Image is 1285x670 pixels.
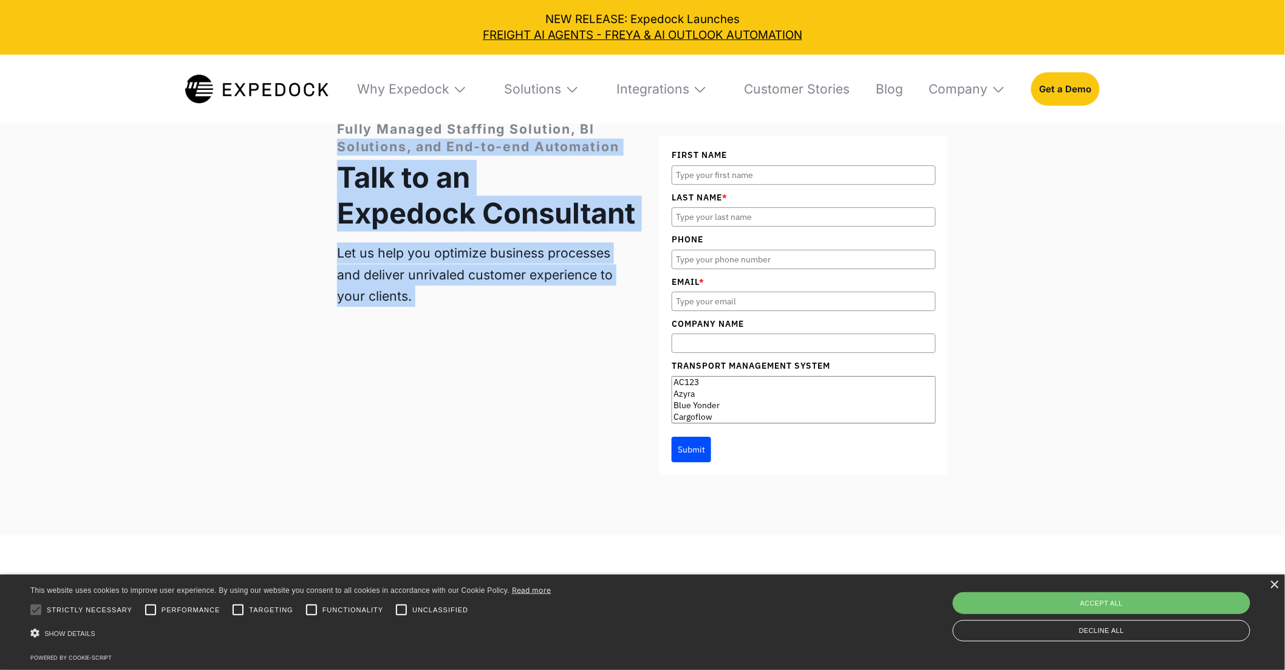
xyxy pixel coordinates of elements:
a: Blog [864,55,903,123]
label: Transport Management System [672,359,936,372]
div: Integrations [605,55,718,123]
option: AC123 [672,377,935,388]
a: Read more [512,586,551,595]
div: NEW RELEASE: Expedock Launches [12,12,1273,44]
label: First Name [672,148,936,162]
div: Accept all [953,592,1250,614]
input: Type your email [672,292,936,311]
div: Fully Managed Staffing Solution, BI Solutions, and End-to-end Automation [337,121,635,155]
a: Customer Stories [733,55,850,123]
iframe: Chat Widget [1083,539,1285,670]
option: Cargoflow [672,411,935,423]
a: FREIGHT AI AGENTS - FREYA & AI OUTLOOK AUTOMATION [12,27,1273,43]
div: Integrations [616,81,689,97]
button: Submit [672,437,711,462]
div: Why Expedock [357,81,449,97]
div: Solutions [505,81,562,97]
div: Show details [30,624,551,644]
div: Solutions [493,55,591,123]
p: Let us help you optimize business processes and deliver unrivaled customer experience to your cli... [337,242,635,307]
a: Powered by cookie-script [30,654,112,661]
div: Company [918,55,1017,123]
input: Type your phone number [672,250,936,269]
label: Phone [672,233,936,246]
div: Why Expedock [346,55,479,123]
span: Functionality [322,605,383,615]
label: Last Name [672,191,936,204]
a: Get a Demo [1031,72,1099,106]
input: Type your first name [672,165,936,185]
span: Show details [44,630,95,637]
span: Strictly necessary [47,605,132,615]
option: Blue Yonder [672,400,935,411]
label: Company Name [672,317,936,330]
div: Company [929,81,988,97]
span: Unclassified [412,605,468,615]
input: Type your last name [672,207,936,227]
span: This website uses cookies to improve user experience. By using our website you consent to all coo... [30,586,510,595]
label: Email [672,275,936,289]
option: Azyra [672,388,935,400]
div: Decline all [953,620,1250,641]
span: Performance [162,605,220,615]
span: Targeting [249,605,293,615]
h2: Talk to an Expedock Consultant [337,160,635,231]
